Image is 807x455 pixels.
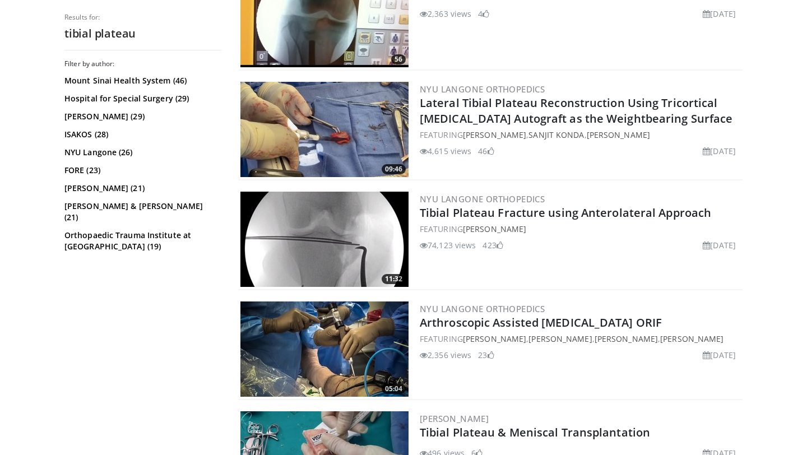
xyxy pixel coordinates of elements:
[420,303,545,314] a: NYU Langone Orthopedics
[587,129,650,140] a: [PERSON_NAME]
[64,165,219,176] a: FORE (23)
[420,425,650,440] a: Tibial Plateau & Meniscal Transplantation
[483,239,503,251] li: 423
[528,333,592,344] a: [PERSON_NAME]
[240,301,409,397] img: a989866d-293f-4571-9b69-3e622ca1eba3.jpg.300x170_q85_crop-smart_upscale.jpg
[391,54,406,64] span: 56
[703,349,736,361] li: [DATE]
[64,230,219,252] a: Orthopaedic Trauma Institute at [GEOGRAPHIC_DATA] (19)
[420,205,711,220] a: Tibial Plateau Fracture using Anterolateral Approach
[420,413,489,424] a: [PERSON_NAME]
[64,183,219,194] a: [PERSON_NAME] (21)
[478,8,489,20] li: 4
[64,129,219,140] a: ISAKOS (28)
[64,26,221,41] h2: tibial plateau
[703,145,736,157] li: [DATE]
[660,333,723,344] a: [PERSON_NAME]
[240,192,409,287] a: 11:32
[382,384,406,394] span: 05:04
[420,95,732,126] a: Lateral Tibial Plateau Reconstruction Using Tricortical [MEDICAL_DATA] Autograft as the Weightbea...
[420,129,740,141] div: FEATURING , ,
[528,129,584,140] a: Sanjit Konda
[240,82,409,177] img: 2069c095-ac7b-4d57-a482-54da550cf266.300x170_q85_crop-smart_upscale.jpg
[64,147,219,158] a: NYU Langone (26)
[240,301,409,397] a: 05:04
[420,239,476,251] li: 74,123 views
[420,349,471,361] li: 2,356 views
[64,93,219,104] a: Hospital for Special Surgery (29)
[64,59,221,68] h3: Filter by author:
[382,274,406,284] span: 11:32
[703,239,736,251] li: [DATE]
[420,193,545,205] a: NYU Langone Orthopedics
[463,333,526,344] a: [PERSON_NAME]
[420,333,740,345] div: FEATURING , , ,
[64,13,221,22] p: Results for:
[64,75,219,86] a: Mount Sinai Health System (46)
[463,129,526,140] a: [PERSON_NAME]
[420,223,740,235] div: FEATURING
[382,164,406,174] span: 09:46
[478,145,494,157] li: 46
[420,145,471,157] li: 4,615 views
[64,201,219,223] a: [PERSON_NAME] & [PERSON_NAME] (21)
[420,8,471,20] li: 2,363 views
[703,8,736,20] li: [DATE]
[240,82,409,177] a: 09:46
[64,111,219,122] a: [PERSON_NAME] (29)
[420,315,662,330] a: Arthroscopic Assisted [MEDICAL_DATA] ORIF
[595,333,658,344] a: [PERSON_NAME]
[240,192,409,287] img: 9nZFQMepuQiumqNn4xMDoxOjBzMTt2bJ.300x170_q85_crop-smart_upscale.jpg
[420,83,545,95] a: NYU Langone Orthopedics
[463,224,526,234] a: [PERSON_NAME]
[478,349,494,361] li: 23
